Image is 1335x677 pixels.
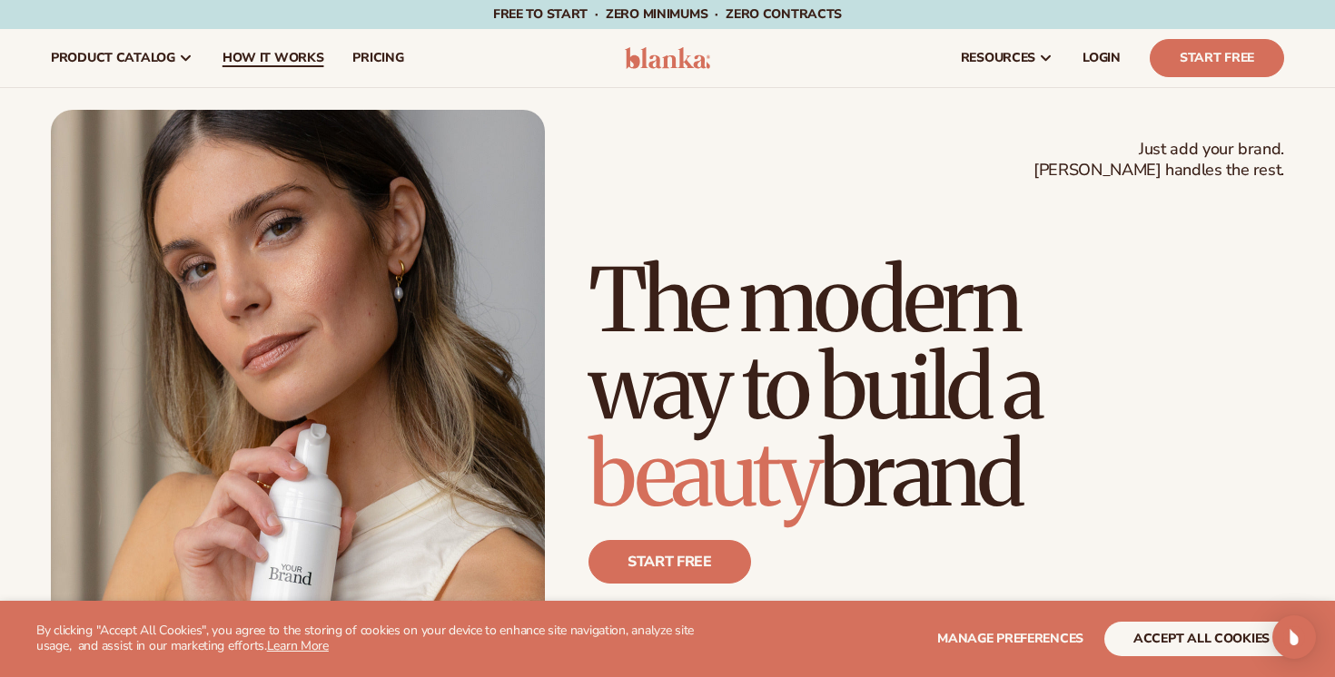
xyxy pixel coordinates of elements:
a: Learn More [267,637,329,654]
span: Free to start · ZERO minimums · ZERO contracts [493,5,842,23]
span: Just add your brand. [PERSON_NAME] handles the rest. [1033,139,1284,182]
a: LOGIN [1068,29,1135,87]
a: Start Free [1150,39,1284,77]
span: Manage preferences [937,630,1083,647]
span: beauty [588,420,819,529]
h1: The modern way to build a brand [588,257,1284,518]
a: How It Works [208,29,339,87]
div: Open Intercom Messenger [1272,615,1316,659]
span: product catalog [51,51,175,65]
span: resources [961,51,1035,65]
p: By clicking "Accept All Cookies", you agree to the storing of cookies on your device to enhance s... [36,623,709,654]
a: resources [946,29,1068,87]
span: pricing [352,51,403,65]
button: accept all cookies [1104,622,1299,656]
img: logo [625,47,711,69]
button: Manage preferences [937,622,1083,656]
a: product catalog [36,29,208,87]
a: Start free [588,540,751,584]
span: LOGIN [1083,51,1121,65]
span: How It Works [222,51,324,65]
a: pricing [338,29,418,87]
